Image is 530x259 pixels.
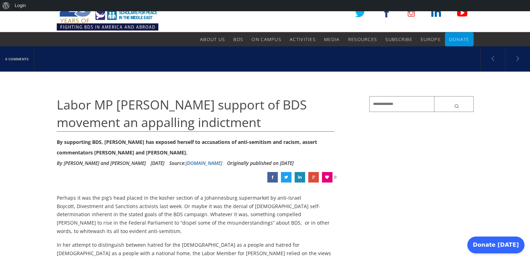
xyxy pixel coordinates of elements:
a: Labor MP Melissa Parke’s support of BDS movement an appalling indictment [308,172,319,182]
span: Europe [421,36,441,42]
span: Resources [348,36,377,42]
span: Activities [290,36,316,42]
a: Donate [449,32,469,46]
a: Activities [290,32,316,46]
li: Originally published on [DATE] [227,158,294,168]
a: Resources [348,32,377,46]
span: Labor MP [PERSON_NAME] support of BDS movement an appalling indictment [57,96,307,131]
a: Media [324,32,340,46]
span: About Us [200,36,225,42]
a: On Campus [252,32,281,46]
a: Labor MP Melissa Parke’s support of BDS movement an appalling indictment [267,172,278,182]
span: On Campus [252,36,281,42]
a: Subscribe [385,32,412,46]
a: Labor MP Melissa Parke’s support of BDS movement an appalling indictment [295,172,305,182]
a: BDS [233,32,243,46]
span: Media [324,36,340,42]
div: Source: [169,158,222,168]
span: Subscribe [385,36,412,42]
span: BDS [233,36,243,42]
a: Europe [421,32,441,46]
li: By [PERSON_NAME] and [PERSON_NAME] [57,158,146,168]
div: By supporting BDS, [PERSON_NAME] has exposed herself to accusations of anti-semitism and racism, ... [57,137,335,158]
p: Perhaps it was the pig’s head placed in the kosher section of a Johannesburg supermarket by anti-... [57,194,335,235]
span: 0 [334,172,336,182]
li: [DATE] [151,158,164,168]
a: [DOMAIN_NAME] [186,160,222,166]
span: Donate [449,36,469,42]
a: About Us [200,32,225,46]
a: Labor MP Melissa Parke’s support of BDS movement an appalling indictment [281,172,291,182]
